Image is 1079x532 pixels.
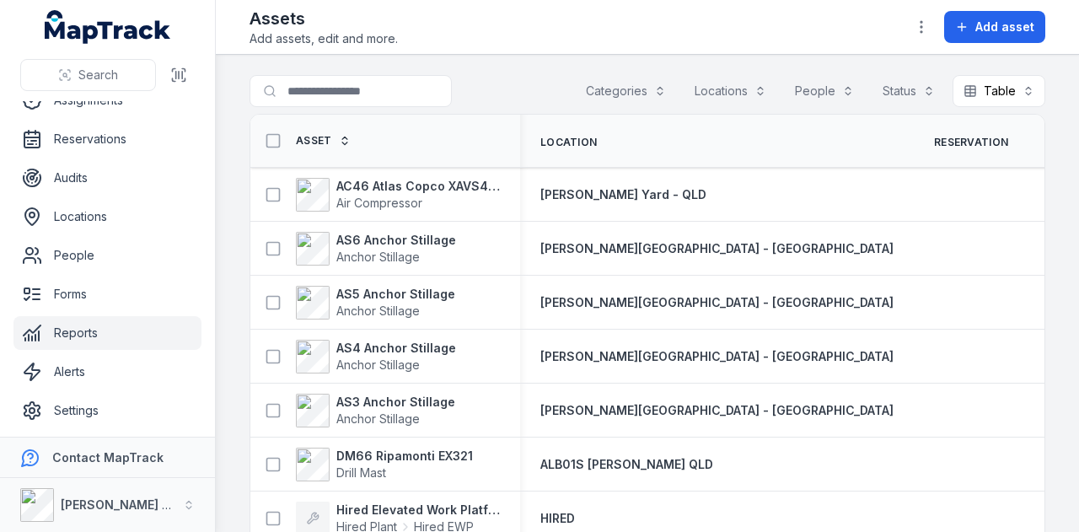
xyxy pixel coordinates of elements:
[13,394,201,427] a: Settings
[336,340,456,357] strong: AS4 Anchor Stillage
[78,67,118,83] span: Search
[296,178,500,212] a: AC46 Atlas Copco XAVS450Air Compressor
[540,240,894,257] a: [PERSON_NAME][GEOGRAPHIC_DATA] - [GEOGRAPHIC_DATA]
[872,75,946,107] button: Status
[336,411,420,426] span: Anchor Stillage
[540,186,706,203] a: [PERSON_NAME] Yard - QLD
[296,134,351,148] a: Asset
[52,450,164,465] strong: Contact MapTrack
[250,7,398,30] h2: Assets
[540,510,575,527] a: HIRED
[13,161,201,195] a: Audits
[336,465,386,480] span: Drill Mast
[540,241,894,255] span: [PERSON_NAME][GEOGRAPHIC_DATA] - [GEOGRAPHIC_DATA]
[13,239,201,272] a: People
[336,357,420,372] span: Anchor Stillage
[296,232,456,266] a: AS6 Anchor StillageAnchor Stillage
[336,250,420,264] span: Anchor Stillage
[953,75,1045,107] button: Table
[336,286,455,303] strong: AS5 Anchor Stillage
[934,136,1008,149] span: Reservation
[61,497,199,512] strong: [PERSON_NAME] Group
[336,394,455,411] strong: AS3 Anchor Stillage
[944,11,1045,43] button: Add asset
[336,196,422,210] span: Air Compressor
[975,19,1034,35] span: Add asset
[540,402,894,419] a: [PERSON_NAME][GEOGRAPHIC_DATA] - [GEOGRAPHIC_DATA]
[13,200,201,234] a: Locations
[45,10,171,44] a: MapTrack
[575,75,677,107] button: Categories
[296,134,332,148] span: Asset
[13,122,201,156] a: Reservations
[296,448,473,481] a: DM66 Ripamonti EX321Drill Mast
[13,355,201,389] a: Alerts
[13,277,201,311] a: Forms
[336,448,473,465] strong: DM66 Ripamonti EX321
[540,294,894,311] a: [PERSON_NAME][GEOGRAPHIC_DATA] - [GEOGRAPHIC_DATA]
[20,59,156,91] button: Search
[540,187,706,202] span: [PERSON_NAME] Yard - QLD
[336,502,500,519] strong: Hired Elevated Work Platform
[540,136,597,149] span: Location
[296,286,455,320] a: AS5 Anchor StillageAnchor Stillage
[296,340,456,373] a: AS4 Anchor StillageAnchor Stillage
[250,30,398,47] span: Add assets, edit and more.
[784,75,865,107] button: People
[296,394,455,427] a: AS3 Anchor StillageAnchor Stillage
[336,178,500,195] strong: AC46 Atlas Copco XAVS450
[336,232,456,249] strong: AS6 Anchor Stillage
[540,403,894,417] span: [PERSON_NAME][GEOGRAPHIC_DATA] - [GEOGRAPHIC_DATA]
[540,348,894,365] a: [PERSON_NAME][GEOGRAPHIC_DATA] - [GEOGRAPHIC_DATA]
[540,349,894,363] span: [PERSON_NAME][GEOGRAPHIC_DATA] - [GEOGRAPHIC_DATA]
[13,316,201,350] a: Reports
[684,75,777,107] button: Locations
[540,457,713,471] span: ALB01S [PERSON_NAME] QLD
[540,456,713,473] a: ALB01S [PERSON_NAME] QLD
[336,304,420,318] span: Anchor Stillage
[540,295,894,309] span: [PERSON_NAME][GEOGRAPHIC_DATA] - [GEOGRAPHIC_DATA]
[540,511,575,525] span: HIRED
